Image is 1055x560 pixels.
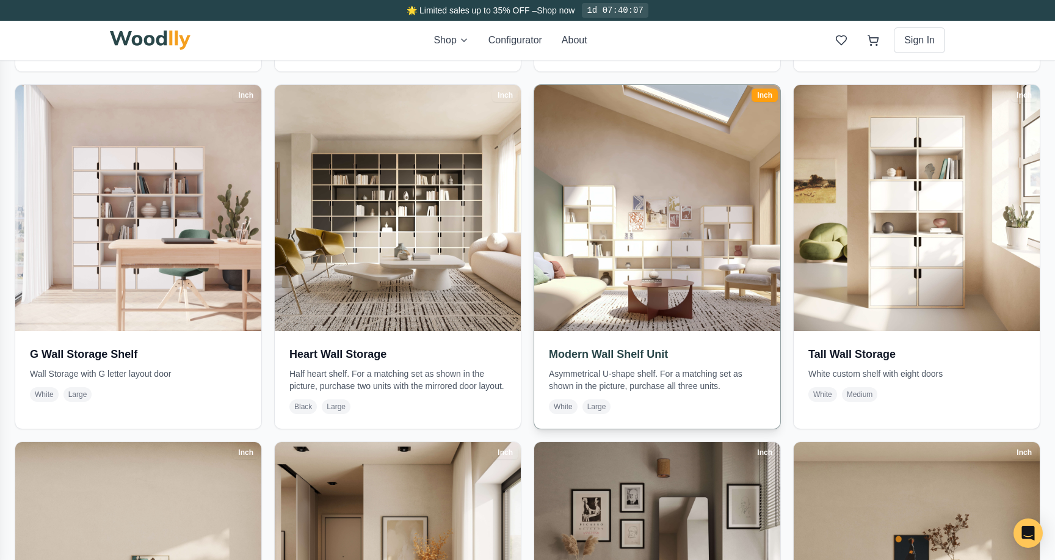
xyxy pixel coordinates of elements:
div: Inch [752,89,778,102]
span: White [808,387,837,402]
button: Sign In [894,27,945,53]
p: White custom shelf with eight doors [808,368,1025,380]
div: Inch [492,446,518,459]
span: Medium [842,387,878,402]
img: G Wall Storage Shelf [15,85,261,331]
div: Inch [1011,446,1037,459]
img: Modern Wall Shelf Unit [528,79,786,337]
span: Large [322,399,350,414]
button: Configurator [488,33,542,48]
div: Inch [233,446,259,459]
p: Half heart shelf. For a matching set as shown in the picture, purchase two units with the mirrore... [289,368,506,392]
div: Inch [1011,89,1037,102]
h3: G Wall Storage Shelf [30,346,247,363]
div: 1d 07:40:07 [582,3,648,18]
h3: Tall Wall Storage [808,346,1025,363]
img: Woodlly [110,31,190,50]
span: 🌟 Limited sales up to 35% OFF – [407,5,537,15]
h3: Heart Wall Storage [289,346,506,363]
span: Large [63,387,92,402]
span: White [549,399,578,414]
img: Tall Wall Storage [794,85,1040,331]
img: Heart Wall Storage [275,85,521,331]
p: Asymmetrical U-shape shelf. For a matching set as shown in the picture, purchase all three units. [549,368,766,392]
p: Wall Storage with G letter layout door [30,368,247,380]
div: Inch [233,89,259,102]
span: Black [289,399,317,414]
div: Inch [752,446,778,459]
div: Open Intercom Messenger [1013,518,1043,548]
span: Large [582,399,611,414]
button: About [562,33,587,48]
span: White [30,387,59,402]
h3: Modern Wall Shelf Unit [549,346,766,363]
button: Shop [433,33,468,48]
div: Inch [492,89,518,102]
a: Shop now [537,5,575,15]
